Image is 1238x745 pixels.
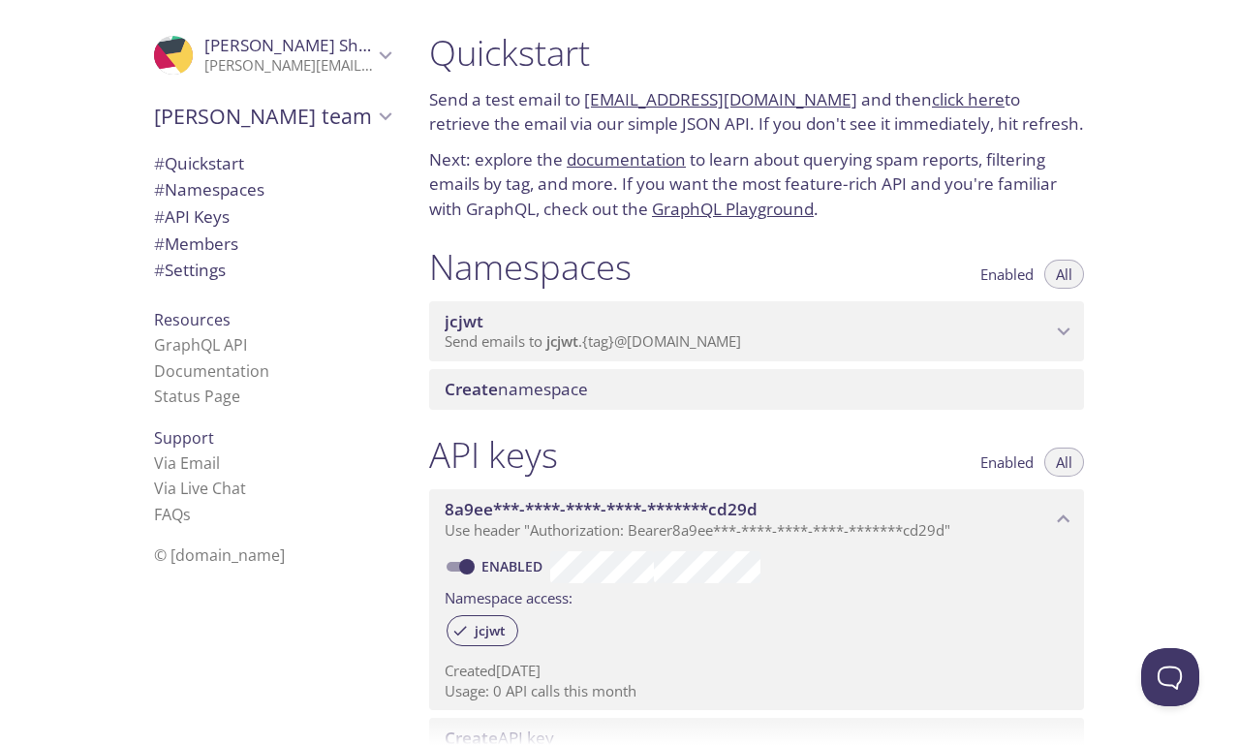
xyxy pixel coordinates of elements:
[1141,648,1199,706] iframe: Help Scout Beacon - Open
[154,360,269,382] a: Documentation
[546,331,578,351] span: jcjwt
[429,87,1084,137] p: Send a test email to and then to retrieve the email via our simple JSON API. If you don't see it ...
[584,88,857,110] a: [EMAIL_ADDRESS][DOMAIN_NAME]
[463,622,517,639] span: jcjwt
[429,301,1084,361] div: jcjwt namespace
[479,557,550,575] a: Enabled
[139,176,406,203] div: Namespaces
[154,152,244,174] span: Quickstart
[154,233,165,255] span: #
[932,88,1005,110] a: click here
[154,152,165,174] span: #
[429,31,1084,75] h1: Quickstart
[429,433,558,477] h1: API keys
[447,615,518,646] div: jcjwt
[445,310,483,332] span: jcjwt
[154,178,165,201] span: #
[429,369,1084,410] div: Create namespace
[445,681,1068,701] p: Usage: 0 API calls this month
[445,378,588,400] span: namespace
[154,259,165,281] span: #
[154,205,165,228] span: #
[204,56,373,76] p: [PERSON_NAME][EMAIL_ADDRESS][DOMAIN_NAME]
[139,231,406,258] div: Members
[154,259,226,281] span: Settings
[154,178,264,201] span: Namespaces
[154,205,230,228] span: API Keys
[139,91,406,141] div: Stuart's team
[154,103,373,130] span: [PERSON_NAME] team
[1044,260,1084,289] button: All
[154,478,246,499] a: Via Live Chat
[445,661,1068,681] p: Created [DATE]
[204,34,415,56] span: [PERSON_NAME] Shepherd
[183,504,191,525] span: s
[429,245,632,289] h1: Namespaces
[139,23,406,87] div: Stuart Shepherd
[154,233,238,255] span: Members
[445,583,573,611] label: Namespace access:
[154,309,231,330] span: Resources
[969,260,1045,289] button: Enabled
[154,427,214,449] span: Support
[429,147,1084,222] p: Next: explore the to learn about querying spam reports, filtering emails by tag, and more. If you...
[445,378,498,400] span: Create
[567,148,686,171] a: documentation
[139,257,406,284] div: Team Settings
[154,504,191,525] a: FAQ
[154,334,247,356] a: GraphQL API
[154,386,240,407] a: Status Page
[139,150,406,177] div: Quickstart
[652,198,814,220] a: GraphQL Playground
[139,203,406,231] div: API Keys
[1044,448,1084,477] button: All
[154,452,220,474] a: Via Email
[969,448,1045,477] button: Enabled
[154,544,285,566] span: © [DOMAIN_NAME]
[445,331,741,351] span: Send emails to . {tag} @[DOMAIN_NAME]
